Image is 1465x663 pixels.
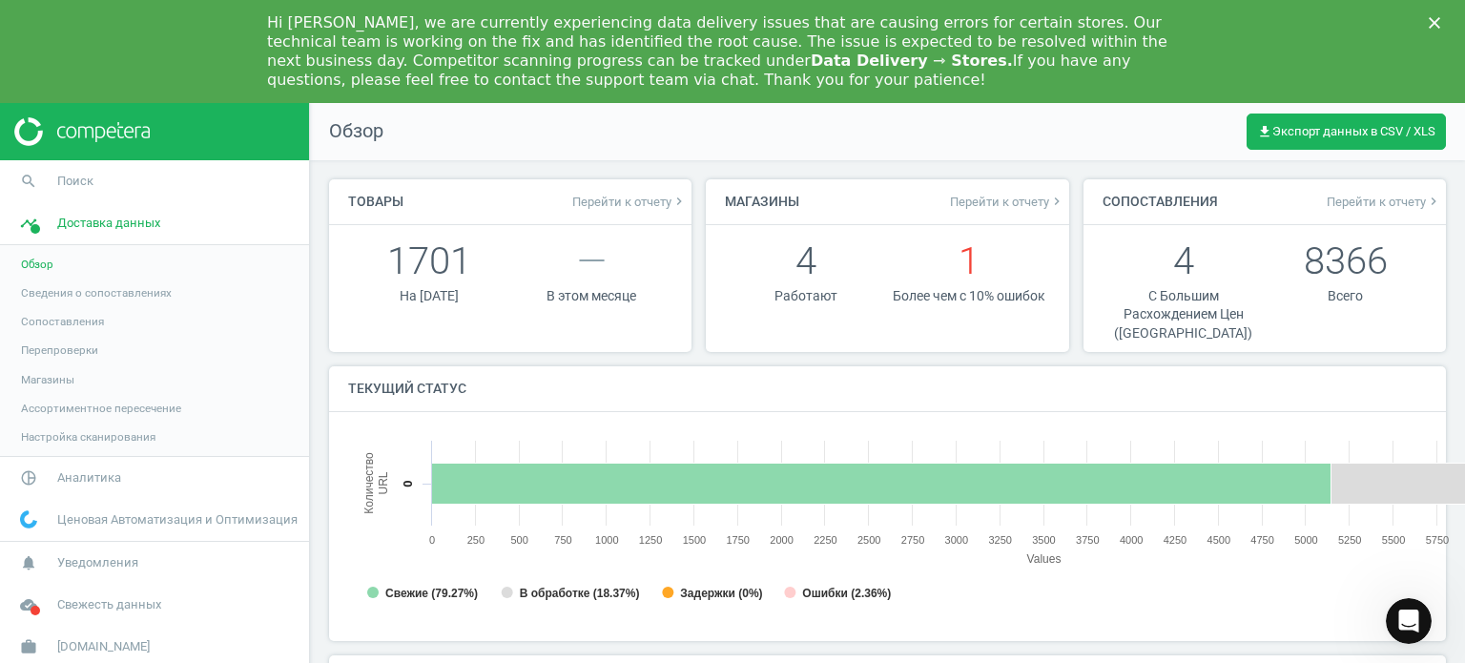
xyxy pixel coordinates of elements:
[727,534,750,546] text: 1750
[21,342,98,358] span: Перепроверки
[57,554,138,571] span: Уведомления
[429,534,435,546] text: 0
[950,194,1064,209] span: Перейти к отчету
[362,452,376,514] tspan: Количество
[1076,534,1099,546] text: 3750
[577,238,607,283] span: —
[595,534,618,546] text: 1000
[725,235,887,287] p: 4
[671,194,687,209] i: keyboard_arrow_right
[572,194,687,209] a: Перейти к отчетуkeyboard_arrow_right
[1327,194,1441,209] a: Перейти к отчетуkeyboard_arrow_right
[1257,124,1435,139] span: Экспорт данных в CSV / XLS
[1120,534,1143,546] text: 4000
[348,287,510,305] p: На [DATE]
[1426,534,1449,546] text: 5750
[1382,534,1405,546] text: 5500
[1027,552,1062,566] tspan: Values
[1426,194,1441,209] i: keyboard_arrow_right
[57,215,160,232] span: Доставка данных
[520,587,640,600] tspan: В обработке (18.37%)
[950,194,1064,209] a: Перейти к отчетуkeyboard_arrow_right
[888,287,1050,305] p: Более чем с 10% ошибок
[385,587,478,600] tspan: Свежие (79.27%)
[10,587,47,623] i: cloud_done
[725,287,887,305] p: Работают
[1338,534,1361,546] text: 5250
[10,545,47,581] i: notifications
[21,429,155,445] span: Настройка сканирования
[467,534,485,546] text: 250
[554,534,571,546] text: 750
[57,469,121,487] span: Аналитика
[814,534,836,546] text: 2250
[1164,534,1186,546] text: 4250
[510,287,672,305] p: В этом месяце
[10,205,47,241] i: timeline
[811,52,1013,70] b: Data Delivery ⇾ Stores.
[10,163,47,199] i: search
[310,118,383,145] span: Обзор
[21,401,181,416] span: Ассортиментное пересечение
[1083,179,1237,224] h4: Сопоставления
[572,194,687,209] span: Перейти к отчету
[329,366,485,411] h4: Текущий статус
[683,534,706,546] text: 1500
[377,471,390,494] tspan: URL
[945,534,968,546] text: 3000
[329,179,423,224] h4: Товары
[1103,287,1265,342] p: С Большим Расхождением Цен ([GEOGRAPHIC_DATA])
[401,480,415,487] text: 0
[1032,534,1055,546] text: 3500
[10,460,47,496] i: pie_chart_outlined
[21,314,104,329] span: Сопоставления
[901,534,924,546] text: 2750
[348,235,510,287] p: 1701
[1049,194,1064,209] i: keyboard_arrow_right
[57,596,161,613] span: Свежесть данных
[21,372,74,387] span: Магазины
[510,534,527,546] text: 500
[680,587,762,600] tspan: Задержки (0%)
[1207,534,1230,546] text: 4500
[857,534,880,546] text: 2500
[802,587,891,600] tspan: Ошибки (2.36%)
[1103,235,1265,287] p: 4
[57,173,93,190] span: Поиск
[14,117,150,146] img: ajHJNr6hYgQAAAAASUVORK5CYII=
[988,534,1011,546] text: 3250
[1327,194,1441,209] span: Перейти к отчету
[888,235,1050,287] p: 1
[267,13,1167,90] div: Hi [PERSON_NAME], we are currently experiencing data delivery issues that are causing errors for ...
[21,257,53,272] span: Обзор
[706,179,818,224] h4: Магазины
[1265,287,1427,305] p: Всего
[1250,534,1273,546] text: 4750
[1257,124,1272,139] i: get_app
[57,511,298,528] span: Ценовая Автоматизация и Оптимизация
[57,638,150,655] span: [DOMAIN_NAME]
[21,285,172,300] span: Сведения о сопоставлениях
[1265,235,1427,287] p: 8366
[20,510,37,528] img: wGWNvw8QSZomAAAAABJRU5ErkJggg==
[1386,598,1432,644] iframe: Intercom live chat
[1247,114,1446,150] button: get_appЭкспорт данных в CSV / XLS
[1429,17,1448,29] div: Закрити
[1294,534,1317,546] text: 5000
[770,534,793,546] text: 2000
[639,534,662,546] text: 1250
